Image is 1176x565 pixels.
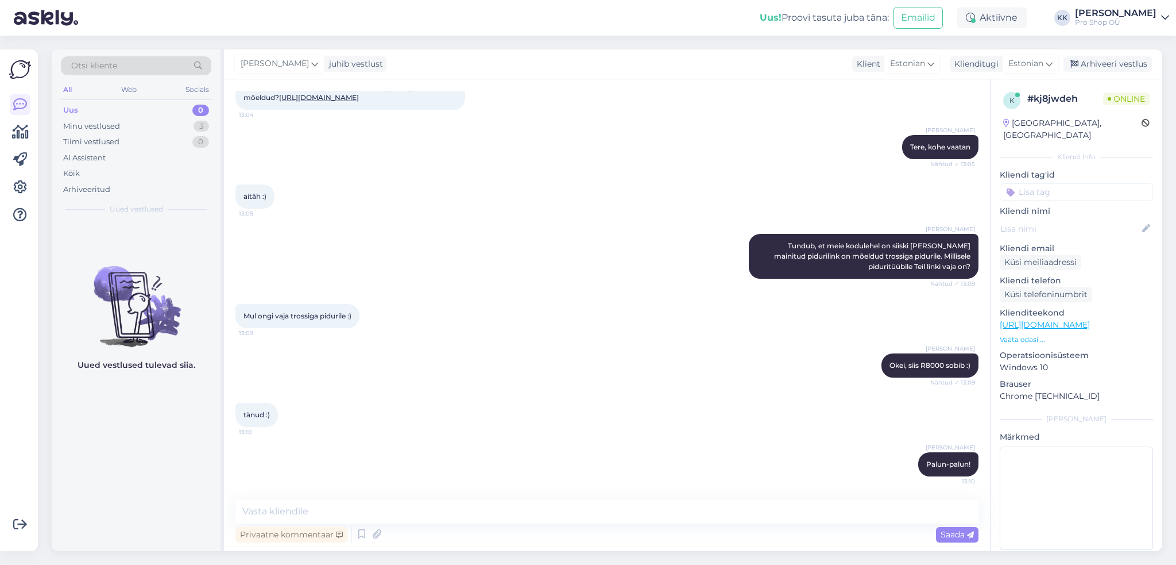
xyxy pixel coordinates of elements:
span: Tundub, et meie kodulehel on siiski [PERSON_NAME] mainitud pidurilink on mõeldud trossiga piduril... [774,241,972,271]
p: Märkmed [1000,431,1153,443]
span: k [1009,96,1015,105]
span: tänud :) [243,410,270,419]
span: aitäh :) [243,192,266,201]
span: [PERSON_NAME] [926,126,975,134]
span: [PERSON_NAME] [926,344,975,353]
div: Socials [183,82,211,97]
div: Tiimi vestlused [63,136,119,148]
div: Privaatne kommentaar [235,527,347,543]
p: Uued vestlused tulevad siia. [78,359,195,371]
span: Otsi kliente [71,60,117,72]
div: Web [119,82,139,97]
span: Okei, siis R8000 sobib :) [889,361,970,370]
span: [PERSON_NAME] [926,225,975,233]
b: Uus! [760,12,782,23]
div: Pro Shop OÜ [1075,18,1156,27]
p: Brauser [1000,378,1153,390]
div: Arhiveeri vestlus [1063,56,1152,72]
span: Online [1103,93,1150,105]
div: juhib vestlust [324,58,383,70]
img: Askly Logo [9,59,31,80]
div: Aktiivne [957,7,1027,28]
p: Kliendi telefon [1000,275,1153,287]
div: Proovi tasuta juba täna: [760,11,889,25]
div: 0 [192,136,209,148]
div: Uus [63,105,78,116]
p: Vaata edasi ... [1000,335,1153,345]
input: Lisa tag [1000,183,1153,201]
span: Uued vestlused [110,204,163,214]
span: Mul ongi vaja trossiga pidurile :) [243,312,351,320]
span: 13:09 [239,329,282,337]
p: Kliendi tag'id [1000,169,1153,181]
span: [PERSON_NAME] [241,57,309,70]
div: Kliendi info [1000,152,1153,162]
span: [PERSON_NAME] [926,443,975,452]
div: Klienditugi [950,58,999,70]
span: 13:04 [239,110,282,119]
p: Windows 10 [1000,362,1153,374]
span: 13:10 [932,477,975,486]
div: # kj8jwdeh [1027,92,1103,106]
a: [URL][DOMAIN_NAME] [279,93,359,102]
input: Lisa nimi [1000,222,1140,235]
span: Nähtud ✓ 13:05 [930,160,975,168]
button: Emailid [893,7,943,29]
div: Küsi telefoninumbrit [1000,287,1092,302]
span: 13:10 [239,428,282,436]
div: Kõik [63,168,80,179]
span: Nähtud ✓ 13:09 [930,279,975,288]
div: Klient [852,58,880,70]
div: Minu vestlused [63,121,120,132]
div: [PERSON_NAME] [1075,9,1156,18]
a: [URL][DOMAIN_NAME] [1000,320,1090,330]
span: Estonian [890,57,925,70]
p: Chrome [TECHNICAL_ID] [1000,390,1153,402]
div: KK [1054,10,1070,26]
div: 3 [194,121,209,132]
span: Nähtud ✓ 13:09 [930,378,975,387]
p: Kliendi nimi [1000,205,1153,217]
span: Palun-palun! [926,460,970,468]
span: Estonian [1008,57,1043,70]
div: Arhiveeritud [63,184,110,195]
a: [PERSON_NAME]Pro Shop OÜ [1075,9,1169,27]
div: All [61,82,74,97]
div: AI Assistent [63,152,106,164]
span: 13:05 [239,209,282,218]
p: Kliendi email [1000,243,1153,255]
p: Klienditeekond [1000,307,1153,319]
div: Küsi meiliaadressi [1000,255,1081,270]
div: 0 [192,105,209,116]
span: Saada [941,529,974,540]
p: Operatsioonisüsteem [1000,349,1153,362]
div: [GEOGRAPHIC_DATA], [GEOGRAPHIC_DATA] [1003,117,1142,141]
span: Tere, kohe vaatan [910,143,970,151]
img: No chats [52,245,220,349]
div: [PERSON_NAME] [1000,414,1153,424]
